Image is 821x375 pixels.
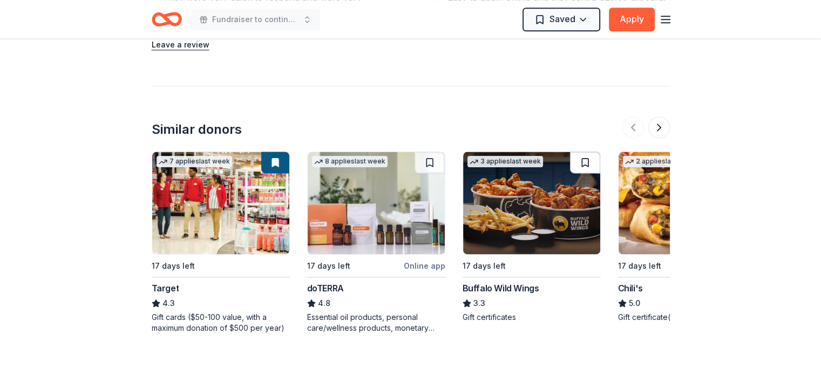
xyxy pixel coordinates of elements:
div: 17 days left [152,260,195,272]
div: Essential oil products, personal care/wellness products, monetary donations [307,312,445,333]
div: Gift certificates [463,312,601,323]
span: Fundraiser to continue KIDpreneur Marketplaces [212,13,298,26]
button: Apply [609,8,655,31]
span: Saved [549,12,575,26]
div: doTERRA [307,282,344,295]
img: Image for Chili's [619,152,756,254]
div: 3 applies last week [467,156,543,167]
button: Fundraiser to continue KIDpreneur Marketplaces [191,9,320,30]
div: Chili's [618,282,643,295]
img: Image for Buffalo Wild Wings [463,152,600,254]
div: 2 applies last week [623,156,698,167]
div: 7 applies last week [157,156,232,167]
div: Buffalo Wild Wings [463,282,539,295]
div: Online app [404,259,445,272]
div: 17 days left [618,260,661,272]
div: 17 days left [463,260,506,272]
img: Image for doTERRA [308,152,445,254]
div: 8 applies last week [312,156,388,167]
button: Saved [523,8,600,31]
span: 4.8 [318,297,330,310]
a: Image for doTERRA8 applieslast week17 days leftOnline appdoTERRA4.8Essential oil products, person... [307,151,445,333]
span: 5.0 [629,297,640,310]
div: 17 days left [307,260,350,272]
div: Gift certificate(s) [618,312,756,323]
img: Image for Target [152,152,289,254]
span: 3.3 [473,297,485,310]
a: Image for Target7 applieslast week17 days leftTarget4.3Gift cards ($50-100 value, with a maximum ... [152,151,290,333]
div: Target [152,282,179,295]
div: Gift cards ($50-100 value, with a maximum donation of $500 per year) [152,312,290,333]
a: Image for Chili's2 applieslast week17 days leftChili's5.0Gift certificate(s) [618,151,756,323]
a: Image for Buffalo Wild Wings3 applieslast week17 days leftBuffalo Wild Wings3.3Gift certificates [463,151,601,323]
span: 4.3 [162,297,175,310]
a: Home [152,6,182,32]
div: Similar donors [152,121,242,138]
button: Leave a review [152,38,209,51]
